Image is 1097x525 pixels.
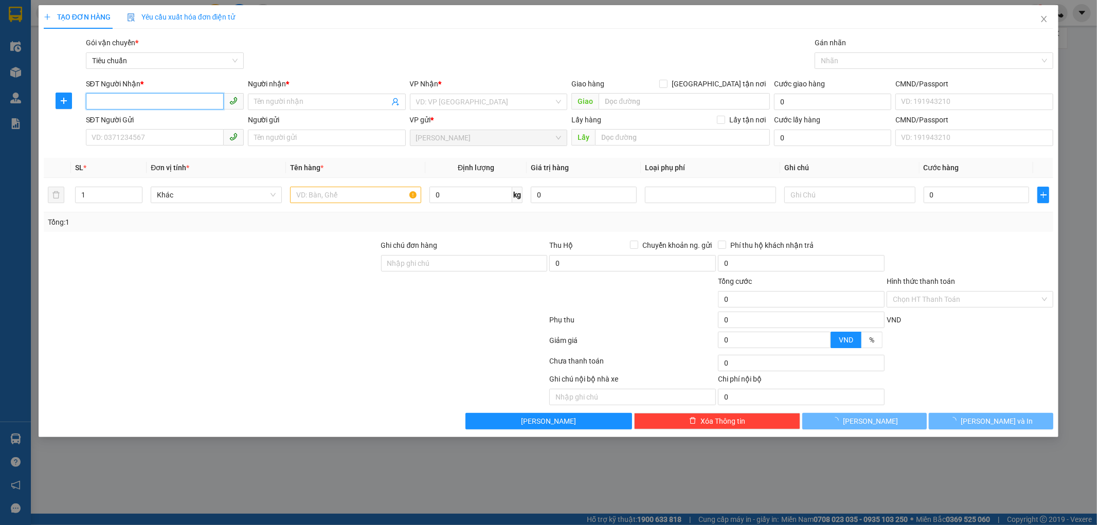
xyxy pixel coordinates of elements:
span: Đơn vị tính [151,164,189,172]
input: Ghi Chú [784,187,915,203]
span: close [1040,15,1048,23]
span: Lấy tận nơi [725,114,770,125]
button: deleteXóa Thông tin [634,413,801,429]
input: VD: Bàn, Ghế [290,187,421,203]
span: TẠO ĐƠN HÀNG [44,13,111,21]
span: Xóa Thông tin [700,415,745,427]
input: Cước giao hàng [774,94,891,110]
button: plus [1037,187,1049,203]
span: plus [56,97,71,105]
span: Định lượng [458,164,494,172]
span: Giao [571,93,599,110]
div: Phụ thu [549,314,717,332]
button: Close [1030,5,1058,34]
span: Tiêu chuẩn [92,53,238,68]
div: Ghi chú nội bộ nhà xe [549,373,716,389]
span: Cước hàng [924,164,959,172]
span: SL [75,164,83,172]
div: VP gửi [410,114,568,125]
label: Gán nhãn [815,39,846,47]
span: Cư Kuin [416,130,562,146]
img: icon [127,13,135,22]
span: Giá trị hàng [531,164,569,172]
span: Gói vận chuyển [86,39,138,47]
label: Cước lấy hàng [774,116,820,124]
div: Chưa thanh toán [549,355,717,373]
span: Tổng cước [718,277,752,285]
input: Dọc đường [599,93,770,110]
div: CMND/Passport [895,114,1053,125]
label: Ghi chú đơn hàng [381,241,438,249]
button: [PERSON_NAME] và In [929,413,1053,429]
span: Lấy [571,129,595,146]
span: delete [689,417,696,425]
span: Chuyển khoản ng. gửi [638,240,716,251]
div: Người gửi [248,114,406,125]
button: delete [48,187,64,203]
span: Khác [157,187,276,203]
input: Ghi chú đơn hàng [381,255,548,271]
span: loading [832,417,843,424]
span: VND [887,316,901,324]
input: Cước lấy hàng [774,130,891,146]
span: Phí thu hộ khách nhận trả [726,240,818,251]
button: [PERSON_NAME] [802,413,927,429]
span: % [869,336,874,344]
div: Giảm giá [549,335,717,353]
input: Nhập ghi chú [549,389,716,405]
span: VP Nhận [410,80,439,88]
span: Lấy hàng [571,116,601,124]
span: Giao hàng [571,80,604,88]
button: [PERSON_NAME] [465,413,632,429]
th: Ghi chú [780,158,920,178]
div: CMND/Passport [895,78,1053,89]
div: Tổng: 1 [48,216,423,228]
span: [PERSON_NAME] [843,415,898,427]
input: Dọc đường [595,129,770,146]
div: Chi phí nội bộ [718,373,885,389]
span: plus [1038,191,1049,199]
label: Cước giao hàng [774,80,825,88]
span: plus [44,13,51,21]
span: kg [512,187,523,203]
span: Tên hàng [290,164,323,172]
div: Người nhận [248,78,406,89]
span: [PERSON_NAME] [521,415,576,427]
div: SĐT Người Gửi [86,114,244,125]
input: 0 [531,187,637,203]
span: [GEOGRAPHIC_DATA] tận nơi [668,78,770,89]
span: loading [949,417,961,424]
span: user-add [391,98,400,106]
span: phone [229,97,238,105]
div: SĐT Người Nhận [86,78,244,89]
th: Loại phụ phí [641,158,780,178]
span: phone [229,133,238,141]
button: plus [56,93,72,109]
span: VND [839,336,853,344]
span: Yêu cầu xuất hóa đơn điện tử [127,13,236,21]
span: [PERSON_NAME] và In [961,415,1033,427]
label: Hình thức thanh toán [887,277,955,285]
span: Thu Hộ [549,241,573,249]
